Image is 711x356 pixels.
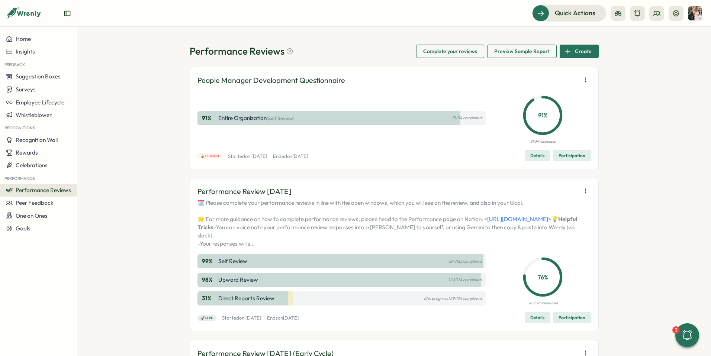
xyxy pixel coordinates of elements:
[273,153,308,160] p: Ended on [DATE]
[16,35,31,42] span: Home
[672,326,680,334] div: 2
[16,136,58,143] span: Recognition Wall
[190,45,293,58] h1: Performance Reviews
[487,216,551,223] a: [URL][DOMAIN_NAME]>
[218,294,274,302] p: Direct Reports Review
[559,151,585,161] span: Participation
[16,86,36,93] span: Surveys
[16,225,30,232] span: Goals
[560,45,599,58] button: Create
[200,315,213,321] span: 🚀 Live
[675,323,699,347] button: 2
[525,111,561,120] p: 91 %
[416,45,484,58] button: Complete your reviews
[494,45,550,58] span: Preview Sample Report
[16,111,52,119] span: Whistleblower
[197,75,345,86] p: People Manager Development Questionnaire
[202,276,217,284] p: 98 %
[222,315,261,321] p: Started on [DATE]
[16,187,71,194] span: Performance Reviews
[16,162,48,169] span: Celebrations
[16,199,54,206] span: Peer Feedback
[16,149,38,156] span: Rewards
[553,312,591,323] button: Participation
[530,151,544,161] span: Details
[452,116,482,120] p: 31/34 completed
[532,5,606,21] button: Quick Actions
[218,276,258,284] p: Upward Review
[197,199,591,248] p: 🗓️ Please complete your performance reviews in line with the open windows, which you will see on ...
[16,99,64,106] span: Employee Lifecycle
[525,150,550,161] button: Details
[16,48,35,55] span: Insights
[218,114,295,122] p: Entire Organization
[525,312,550,323] button: Details
[423,45,477,58] span: Complete your reviews
[197,186,292,197] p: Performance Review [DATE]
[553,150,591,161] button: Participation
[487,45,557,58] button: Preview Sample Report
[559,313,585,323] span: Participation
[228,153,267,160] p: Started on [DATE]
[525,272,561,282] p: 76 %
[267,115,295,121] span: (Self Review)
[448,278,482,282] p: 122/124 completed
[530,313,544,323] span: Details
[424,296,482,301] p: (2 in progress) 39/124 completed
[64,10,71,17] button: Expand sidebar
[448,259,482,264] p: 124/125 completed
[202,114,217,122] p: 91 %
[16,212,48,219] span: One on Ones
[267,315,299,321] p: Ends on [DATE]
[202,257,217,265] p: 99 %
[218,257,247,265] p: Self Review
[16,73,61,80] span: Suggestion Boxes
[200,153,219,159] span: 🔒 Closed
[688,6,702,20] img: Hannah Saunders
[528,300,558,306] p: 285/373 responses
[202,294,217,302] p: 31 %
[575,45,592,58] span: Create
[555,8,595,18] span: Quick Actions
[530,139,556,145] p: 31/34 responses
